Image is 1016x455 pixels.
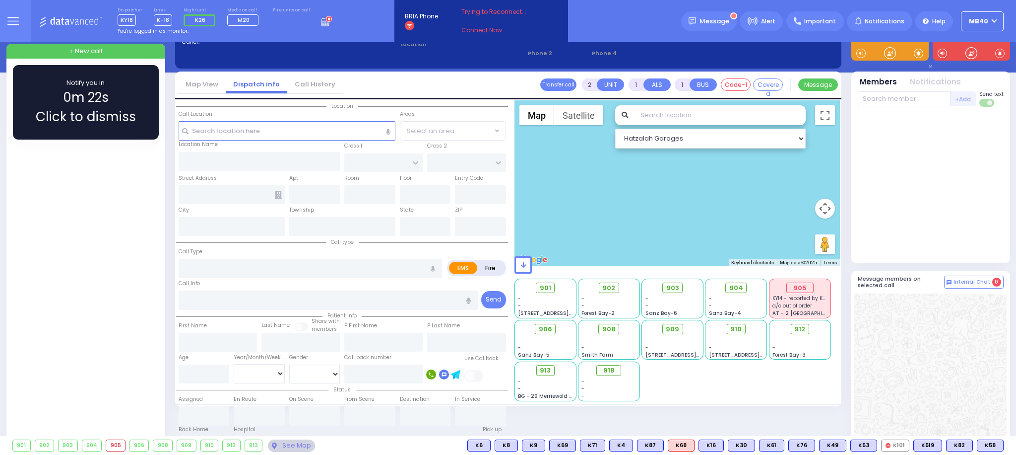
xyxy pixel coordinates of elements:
[581,392,636,400] div: -
[761,17,775,26] span: Alert
[946,440,973,452] div: BLS
[881,440,909,452] div: K101
[130,440,149,451] div: 906
[66,78,105,88] span: Notify you in
[179,354,189,362] label: Age
[35,440,54,451] div: 902
[518,351,550,359] span: Sanz Bay-5
[519,105,554,125] button: Show street map
[179,206,189,214] label: City
[427,322,460,330] label: P Last Name
[518,385,521,392] span: -
[634,105,806,125] input: Search location
[603,366,615,376] span: 918
[39,15,105,27] img: Logo
[517,253,550,266] a: Open this area in Google Maps (opens a new window)
[637,440,664,452] div: K87
[522,440,545,452] div: BLS
[772,344,775,351] span: -
[461,7,540,16] span: Trying to Reconnect...
[449,262,478,274] label: EMS
[273,7,310,13] label: Fire units on call
[118,27,189,35] span: You're logged in as monitor.
[245,440,262,451] div: 913
[518,336,521,344] span: -
[979,98,995,108] label: Turn off text
[344,174,359,182] label: Room
[819,440,846,452] div: K49
[461,26,540,35] a: Connect Now
[178,79,226,89] a: Map View
[275,191,282,199] span: Other building occupants
[344,142,362,150] label: Cross 1
[326,102,358,110] span: Location
[947,280,952,285] img: comment-alt.png
[581,344,584,351] span: -
[580,440,605,452] div: BLS
[322,312,362,319] span: Patient info
[455,174,483,182] label: Entry Code
[539,324,552,334] span: 906
[495,440,518,452] div: K8
[59,440,77,451] div: 903
[227,7,262,13] label: Medic on call
[668,440,695,452] div: ALS
[689,17,696,25] img: message.svg
[850,440,877,452] div: K53
[518,302,521,309] span: -
[326,238,359,246] span: Call type
[518,344,521,351] span: -
[788,440,815,452] div: K76
[344,322,377,330] label: P First Name
[913,440,942,452] div: BLS
[549,440,576,452] div: K69
[643,78,671,91] button: ALS
[63,88,109,107] span: 0m 22s
[400,395,430,403] label: Destination
[609,440,633,452] div: BLS
[698,440,724,452] div: K16
[772,309,846,317] span: AT - 2 [GEOGRAPHIC_DATA]
[234,395,256,403] label: En Route
[312,317,340,325] small: Share with
[268,440,315,452] div: See map
[234,426,255,434] label: Hospital
[522,440,545,452] div: K9
[759,440,784,452] div: BLS
[886,443,890,448] img: red-radio-icon.svg
[581,336,584,344] span: -
[464,355,499,363] label: Use Callback
[858,91,951,106] input: Search member
[581,378,636,385] div: -
[992,278,1001,287] span: 0
[709,295,712,302] span: -
[728,440,755,452] div: K30
[118,7,142,13] label: Dispatcher
[540,78,576,91] button: Transfer call
[518,392,573,400] span: BG - 29 Merriewold S.
[602,324,616,334] span: 908
[179,174,217,182] label: Street Address
[977,440,1004,452] div: K58
[118,14,136,26] span: KY18
[13,440,30,451] div: 901
[786,283,814,294] div: 905
[179,395,203,403] label: Assigned
[154,7,172,13] label: Lines
[69,46,102,56] span: + New call
[602,283,615,293] span: 902
[154,14,172,26] span: K-18
[581,309,615,317] span: Forest Bay-2
[179,141,218,149] label: Location Name
[580,440,605,452] div: K71
[592,49,652,58] span: Phone 4
[730,324,742,334] span: 910
[195,16,205,24] span: K26
[581,302,584,309] span: -
[261,321,290,329] label: Last Name
[860,76,897,88] button: Members
[637,440,664,452] div: BLS
[910,76,961,88] button: Notifications
[344,395,375,403] label: From Scene
[913,440,942,452] div: K519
